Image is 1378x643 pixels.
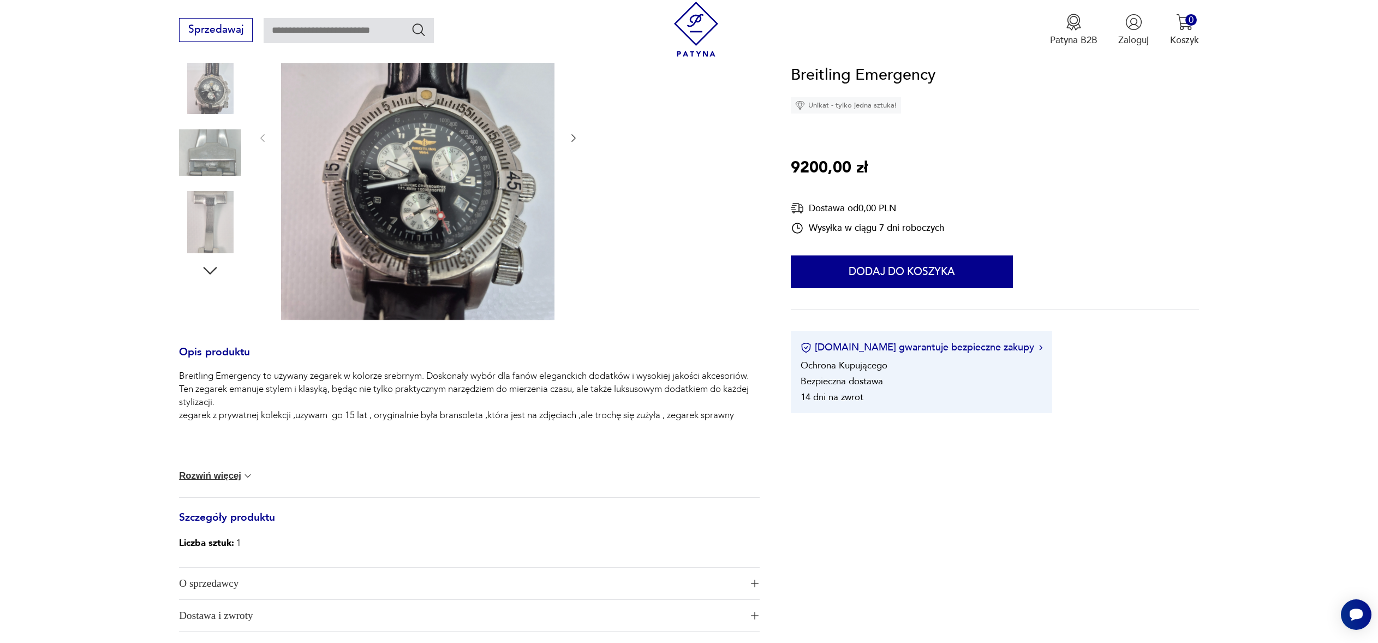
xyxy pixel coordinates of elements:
p: Zaloguj [1118,34,1149,46]
img: Ikona plusa [751,580,759,587]
a: Sprzedawaj [179,26,253,35]
li: 14 dni na zwrot [801,391,863,404]
img: Ikonka użytkownika [1125,14,1142,31]
span: Dostawa i zwroty [179,600,742,632]
img: Ikona strzałki w prawo [1039,345,1042,350]
h3: Opis produktu [179,348,760,370]
button: Ikona plusaDostawa i zwroty [179,600,760,632]
img: Zdjęcie produktu Breitling Emergency [179,191,241,253]
p: Koszyk [1170,34,1199,46]
p: Patyna B2B [1050,34,1097,46]
img: Ikona plusa [751,612,759,620]
button: Rozwiń więcej [179,471,253,481]
button: Patyna B2B [1050,14,1097,46]
li: Bezpieczna dostawa [801,376,883,388]
p: 9200,00 zł [791,156,868,181]
b: Liczba sztuk: [179,537,234,549]
button: Sprzedawaj [179,18,253,42]
button: Ikona plusaO sprzedawcy [179,568,760,599]
p: Breitling Emergency to używany zegarek w kolorze srebrnym. Doskonały wybór dla fanów eleganckich ... [179,370,760,422]
img: chevron down [242,471,253,481]
div: 0 [1185,14,1197,26]
img: Ikona medalu [1065,14,1082,31]
button: Zaloguj [1118,14,1149,46]
div: Unikat - tylko jedna sztuka! [791,98,901,114]
h1: Breitling Emergency [791,63,935,88]
h3: Szczegóły produktu [179,514,760,535]
img: Ikona koszyka [1176,14,1193,31]
button: Dodaj do koszyka [791,256,1013,289]
p: 1 [179,535,241,551]
div: Dostawa od 0,00 PLN [791,201,944,215]
img: Ikona certyfikatu [801,342,812,353]
span: O sprzedawcy [179,568,742,599]
button: Szukaj [411,22,427,38]
img: Patyna - sklep z meblami i dekoracjami vintage [669,2,724,57]
img: Zdjęcie produktu Breitling Emergency [179,52,241,114]
button: 0Koszyk [1170,14,1199,46]
div: Wysyłka w ciągu 7 dni roboczych [791,222,944,235]
li: Ochrona Kupującego [801,360,887,372]
img: Ikona dostawy [791,201,804,215]
a: Ikona medaluPatyna B2B [1050,14,1097,46]
img: Ikona diamentu [795,101,805,111]
button: [DOMAIN_NAME] gwarantuje bezpieczne zakupy [801,341,1042,355]
img: Zdjęcie produktu Breitling Emergency [179,122,241,184]
iframe: Smartsupp widget button [1341,599,1371,630]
